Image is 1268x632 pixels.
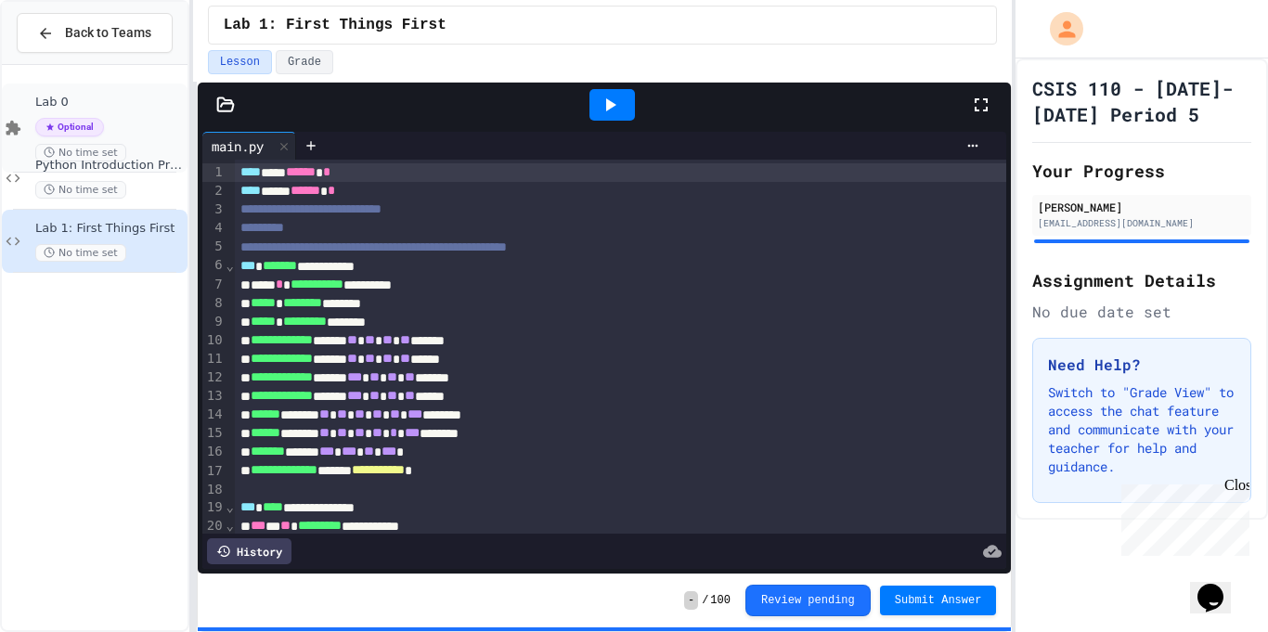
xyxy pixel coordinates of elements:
span: Submit Answer [895,593,982,608]
div: 2 [202,182,226,200]
div: 10 [202,331,226,350]
p: Switch to "Grade View" to access the chat feature and communicate with your teacher for help and ... [1048,383,1236,476]
span: Optional [35,118,104,136]
div: main.py [202,136,273,156]
span: - [684,591,698,610]
div: 11 [202,350,226,368]
span: Lab 1: First Things First [35,221,184,237]
div: 15 [202,424,226,443]
span: / [702,593,708,608]
button: Grade [276,50,333,74]
span: No time set [35,144,126,161]
div: 9 [202,313,226,331]
div: 13 [202,387,226,406]
button: Lesson [208,50,272,74]
div: 1 [202,163,226,182]
h1: CSIS 110 - [DATE]-[DATE] Period 5 [1032,75,1251,127]
div: 4 [202,219,226,238]
span: Back to Teams [65,23,151,43]
div: [PERSON_NAME] [1038,199,1246,215]
span: 100 [710,593,731,608]
h3: Need Help? [1048,354,1236,376]
div: 16 [202,443,226,461]
div: 14 [202,406,226,424]
div: main.py [202,132,296,160]
iframe: chat widget [1114,477,1249,556]
div: 5 [202,238,226,256]
div: 3 [202,200,226,219]
span: Fold line [226,499,235,514]
div: 17 [202,462,226,481]
span: Lab 0 [35,95,184,110]
span: Python Introduction Practice [35,158,184,174]
div: 8 [202,294,226,313]
div: Chat with us now!Close [7,7,128,118]
div: [EMAIL_ADDRESS][DOMAIN_NAME] [1038,216,1246,230]
span: No time set [35,244,126,262]
button: Submit Answer [880,586,997,615]
button: Review pending [745,585,871,616]
span: Fold line [226,258,235,273]
div: My Account [1030,7,1088,50]
span: Fold line [226,518,235,533]
div: 18 [202,481,226,499]
div: History [207,538,291,564]
div: 7 [202,276,226,294]
button: Back to Teams [17,13,173,53]
div: 12 [202,368,226,387]
span: No time set [35,181,126,199]
span: Lab 1: First Things First [224,14,446,36]
h2: Assignment Details [1032,267,1251,293]
iframe: chat widget [1190,558,1249,613]
div: 6 [202,256,226,275]
div: No due date set [1032,301,1251,323]
div: 19 [202,498,226,517]
div: 20 [202,517,226,535]
h2: Your Progress [1032,158,1251,184]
